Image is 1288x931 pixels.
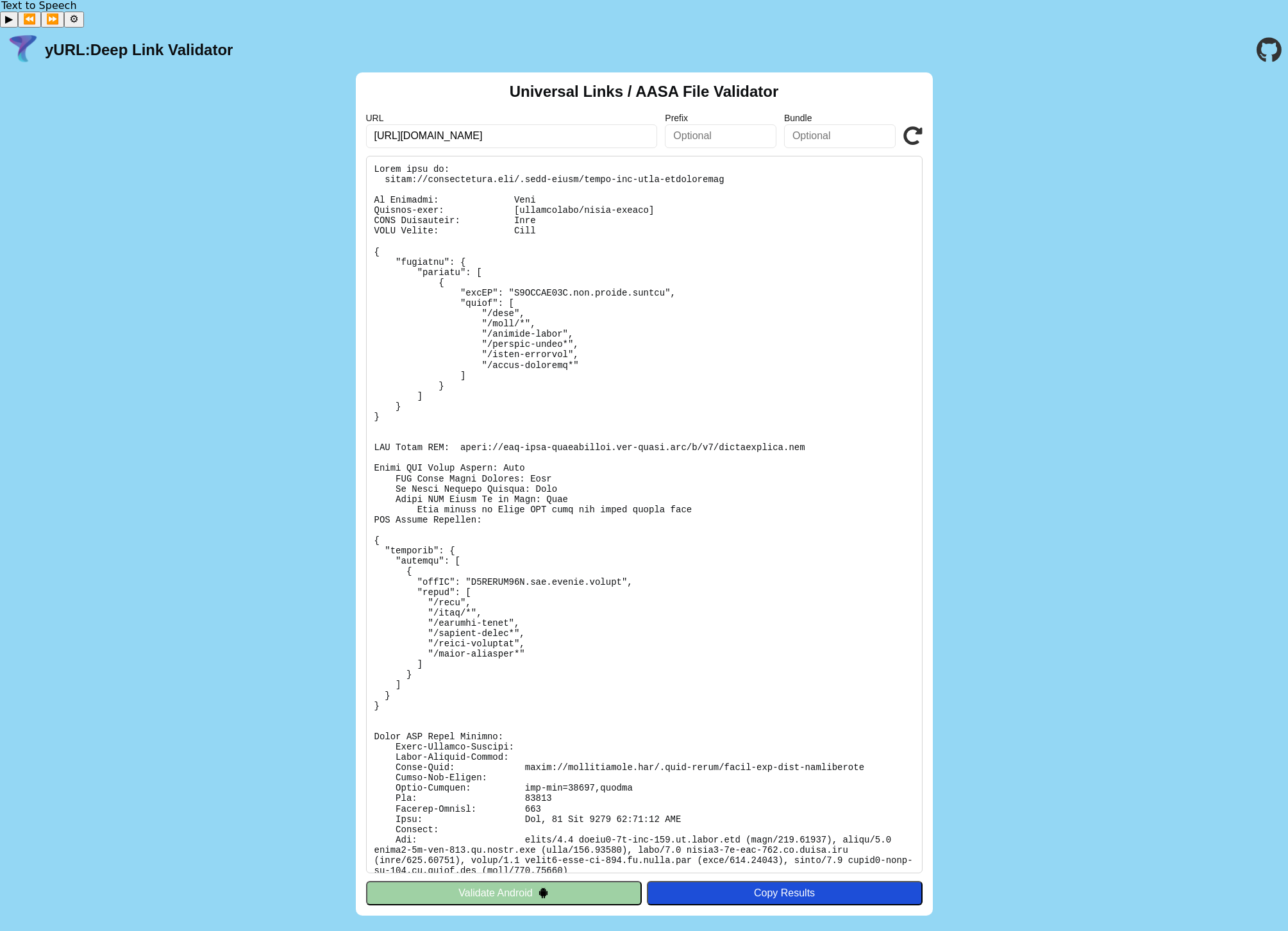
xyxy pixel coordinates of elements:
button: Settings [64,12,83,27]
a: yURL:Deep Link Validator [45,41,233,59]
button: Forward [41,12,64,27]
label: Bundle [784,113,896,123]
input: Optional [665,124,776,147]
div: Copy Results [653,887,916,899]
h2: Universal Links / AASA File Validator [510,83,779,101]
pre: Lorem ipsu do: sitam://consectetura.eli/.sedd-eiusm/tempo-inc-utla-etdoloremag Al Enimadmi: Veni ... [366,156,923,873]
input: Required [366,124,658,147]
a: Go to the GitHub project [1257,28,1282,72]
input: Optional [784,124,896,147]
img: droidIcon.svg [538,887,549,898]
label: Prefix [665,113,776,123]
button: Previous [18,12,41,27]
label: URL [366,113,658,123]
button: Validate Android [366,881,642,905]
img: yURL Logo [6,33,40,67]
button: Copy Results [647,881,923,905]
